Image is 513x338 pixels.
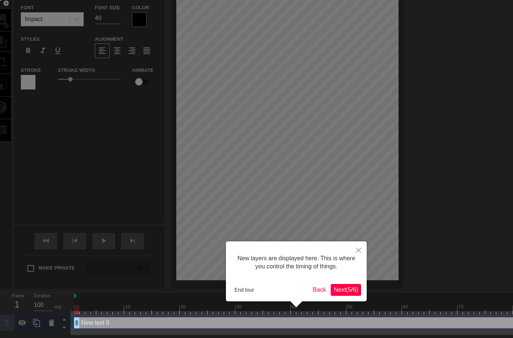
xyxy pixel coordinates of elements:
[231,247,361,278] div: New layers are displayed here. This is where you control the timing of things.
[231,284,257,295] button: End tour
[334,287,358,293] span: Next ( 5 / 6 )
[310,284,329,296] button: Back
[350,241,367,258] button: Close
[331,284,361,296] button: Next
